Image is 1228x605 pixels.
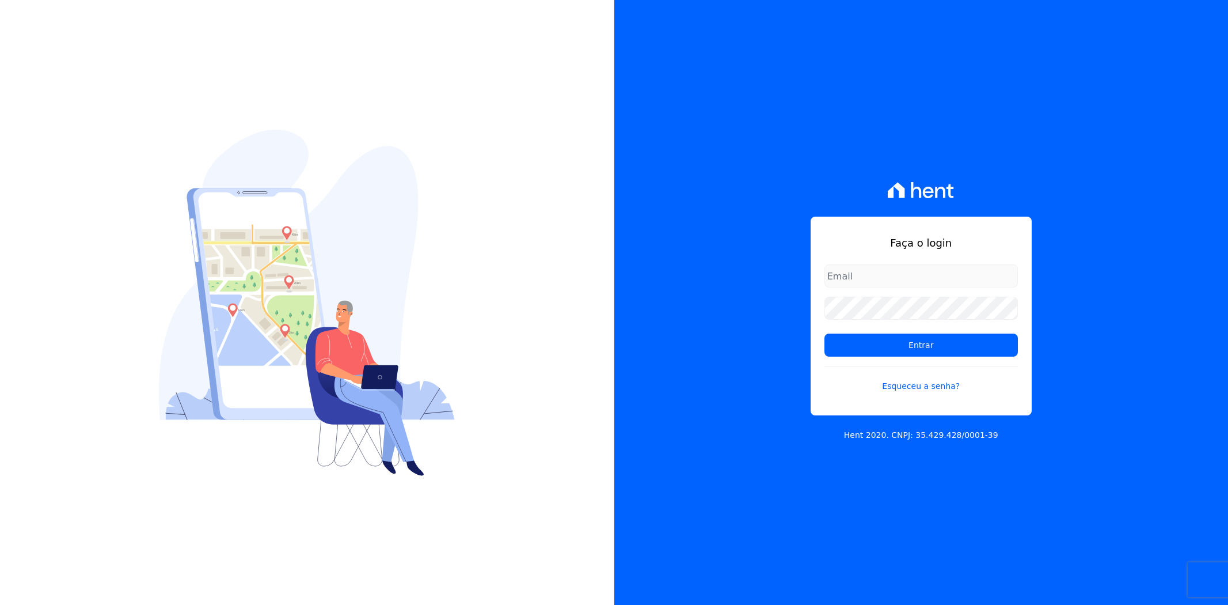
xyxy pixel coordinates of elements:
img: Login [159,130,455,476]
p: Hent 2020. CNPJ: 35.429.428/0001-39 [844,429,998,441]
h1: Faça o login [824,235,1018,251]
input: Entrar [824,334,1018,357]
input: Email [824,264,1018,288]
a: Esqueceu a senha? [824,366,1018,392]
